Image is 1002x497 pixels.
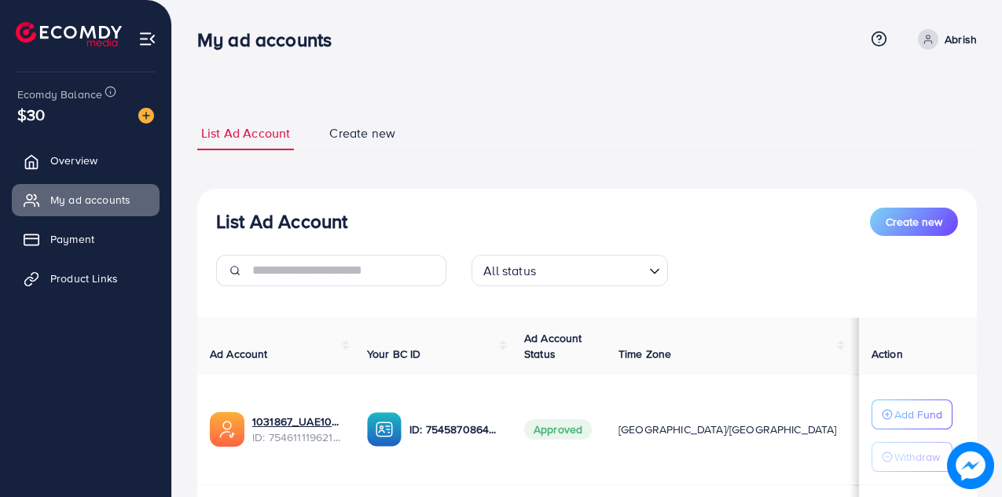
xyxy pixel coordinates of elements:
[870,208,958,236] button: Create new
[16,22,122,46] img: logo
[618,346,671,362] span: Time Zone
[50,271,118,286] span: Product Links
[197,28,344,51] h3: My ad accounts
[210,412,244,447] img: ic-ads-acc.e4c84228.svg
[912,29,977,50] a: Abrish
[541,256,643,282] input: Search for option
[872,442,952,472] button: Withdraw
[894,405,942,424] p: Add Fund
[12,145,160,176] a: Overview
[201,124,290,142] span: List Ad Account
[50,231,94,247] span: Payment
[472,255,668,286] div: Search for option
[367,346,421,362] span: Your BC ID
[210,346,268,362] span: Ad Account
[480,260,539,282] span: All status
[17,103,45,126] span: $30
[216,210,347,233] h3: List Ad Account
[12,263,160,294] a: Product Links
[945,30,977,49] p: Abrish
[409,420,499,439] p: ID: 7545870864840179713
[872,346,903,362] span: Action
[50,153,97,168] span: Overview
[329,124,395,142] span: Create new
[252,414,342,446] div: <span class='underline'>1031867_UAE10kkk_1756966048687</span></br>7546111196215164946
[947,442,994,489] img: image
[524,419,592,440] span: Approved
[17,87,102,102] span: Ecomdy Balance
[618,422,837,437] span: [GEOGRAPHIC_DATA]/[GEOGRAPHIC_DATA]
[886,214,942,230] span: Create new
[524,330,582,362] span: Ad Account Status
[12,184,160,215] a: My ad accounts
[12,223,160,255] a: Payment
[894,447,940,466] p: Withdraw
[138,30,156,48] img: menu
[50,192,130,208] span: My ad accounts
[138,108,154,123] img: image
[872,399,952,429] button: Add Fund
[367,412,402,447] img: ic-ba-acc.ded83a64.svg
[252,414,342,429] a: 1031867_UAE10kkk_1756966048687
[252,429,342,445] span: ID: 7546111196215164946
